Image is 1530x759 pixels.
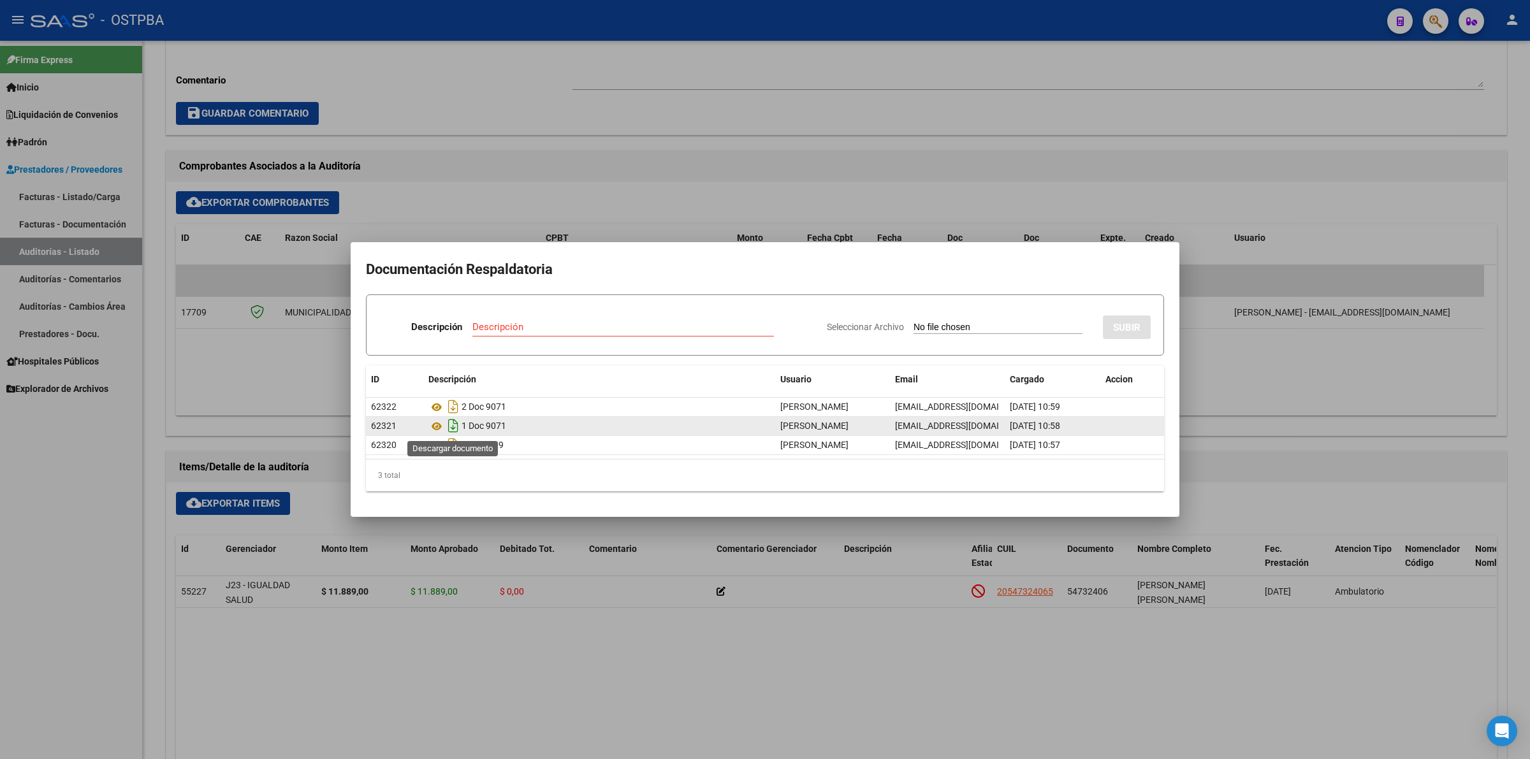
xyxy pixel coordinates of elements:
i: Descargar documento [445,435,462,455]
datatable-header-cell: Accion [1100,366,1164,393]
span: Cargado [1010,374,1044,384]
datatable-header-cell: Descripción [423,366,775,393]
span: Usuario [780,374,812,384]
span: [EMAIL_ADDRESS][DOMAIN_NAME] [895,421,1037,431]
span: [PERSON_NAME] [780,421,849,431]
span: Email [895,374,918,384]
h2: Documentación Respaldatoria [366,257,1164,282]
datatable-header-cell: Usuario [775,366,890,393]
span: [DATE] 10:59 [1010,401,1060,412]
span: [EMAIL_ADDRESS][DOMAIN_NAME] [895,401,1037,412]
div: 1 Doc 9071 [428,416,770,436]
datatable-header-cell: Cargado [1005,366,1100,393]
span: [PERSON_NAME] [780,401,849,412]
span: Accion [1105,374,1133,384]
span: Seleccionar Archivo [827,322,904,332]
span: Descripción [428,374,476,384]
span: 62320 [371,440,397,450]
div: 2 Doc 9071 [428,396,770,417]
span: SUBIR [1113,322,1140,333]
span: [DATE] 10:58 [1010,421,1060,431]
span: 62321 [371,421,397,431]
div: 3 total [366,459,1164,491]
span: 62322 [371,401,397,412]
span: [EMAIL_ADDRESS][DOMAIN_NAME] [895,440,1037,450]
i: Descargar documento [445,416,462,436]
span: [DATE] 10:57 [1010,440,1060,450]
datatable-header-cell: Email [890,366,1005,393]
span: ID [371,374,379,384]
div: Hr 126909 [428,435,770,455]
datatable-header-cell: ID [366,366,423,393]
button: SUBIR [1103,315,1151,339]
i: Descargar documento [445,396,462,417]
span: [PERSON_NAME] [780,440,849,450]
p: Descripción [411,320,462,335]
div: Open Intercom Messenger [1487,716,1517,746]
